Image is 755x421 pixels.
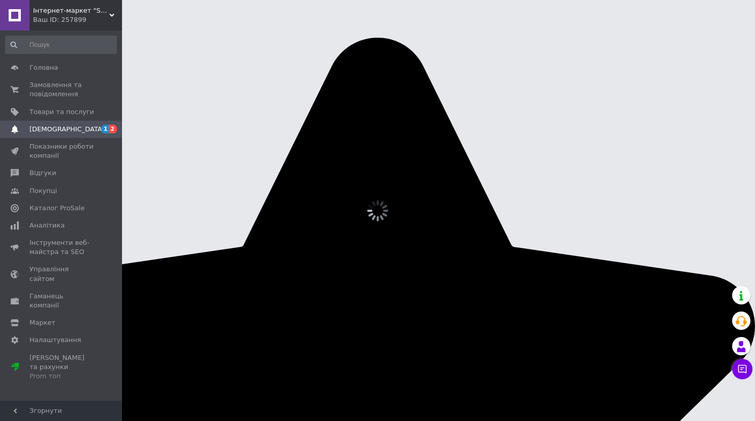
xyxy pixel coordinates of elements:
[29,292,94,310] span: Гаманець компанії
[29,335,81,345] span: Налаштування
[5,36,117,54] input: Пошук
[29,186,57,195] span: Покупці
[29,125,105,134] span: [DEMOGRAPHIC_DATA]
[33,15,122,24] div: Ваш ID: 257899
[29,169,56,178] span: Відгуки
[109,125,117,133] span: 2
[29,107,94,117] span: Товари та послуги
[29,265,94,283] span: Управління сайтом
[29,238,94,257] span: Інструменти веб-майстра та SEO
[29,80,94,99] span: Замовлення та повідомлення
[101,125,109,133] span: 1
[29,63,58,72] span: Головна
[29,142,94,160] span: Показники роботи компанії
[732,359,752,379] button: Чат з покупцем
[29,204,84,213] span: Каталог ProSale
[29,353,94,381] span: [PERSON_NAME] та рахунки
[33,6,109,15] span: Інтернет-маркет "Stream PC" все для Вас і вашого будинку!
[29,221,65,230] span: Аналітика
[29,318,55,327] span: Маркет
[29,372,94,381] div: Prom топ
